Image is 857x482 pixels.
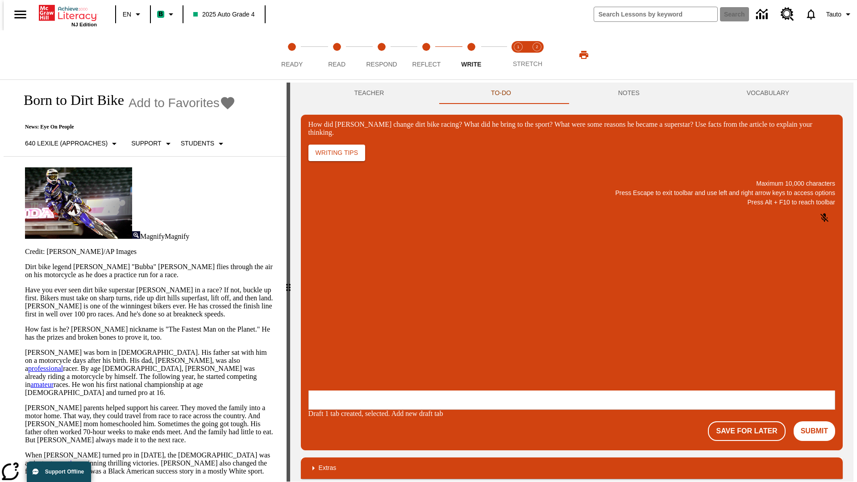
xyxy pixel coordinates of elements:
[4,7,130,23] p: One change [PERSON_NAME] brought to dirt bike racing was…
[14,92,124,108] h1: Born to Dirt Bike
[775,2,799,26] a: Resource Center, Will open in new tab
[826,10,841,19] span: Tauto
[132,231,140,239] img: Magnify
[181,139,214,148] p: Students
[28,365,63,372] a: professional
[319,463,337,473] p: Extras
[53,459,79,467] a: sensation
[308,198,835,207] p: Press Alt + F10 to reach toolbar
[412,61,441,68] span: Reflect
[71,22,97,27] span: NJ Edition
[308,410,835,418] div: Draft 1 tab created, selected. Add new draft tab
[193,10,255,19] span: 2025 Auto Grade 4
[45,469,84,475] span: Support Offline
[524,30,550,79] button: Stretch Respond step 2 of 2
[158,8,163,20] span: B
[177,136,230,152] button: Select Student
[301,83,438,104] button: Teacher
[129,95,236,111] button: Add to Favorites - Born to Dirt Bike
[25,451,276,475] p: When [PERSON_NAME] turned pro in [DATE], the [DEMOGRAPHIC_DATA] was an instant , winning thrillin...
[140,233,165,240] span: Magnify
[328,61,345,68] span: Read
[21,136,123,152] button: Select Lexile, 640 Lexile (Approaches)
[693,83,843,104] button: VOCABULARY
[536,45,538,49] text: 2
[400,30,452,79] button: Reflect step 4 of 5
[445,30,497,79] button: Write step 5 of 5
[131,139,161,148] p: Support
[311,30,362,79] button: Read step 2 of 5
[794,421,835,441] button: Submit
[308,179,835,188] p: Maximum 10,000 characters
[281,61,303,68] span: Ready
[154,6,180,22] button: Boost Class color is mint green. Change class color
[814,207,835,229] button: Click to activate and allow voice recognition
[565,83,693,104] button: NOTES
[25,167,132,239] img: Motocross racer James Stewart flies through the air on his dirt bike.
[751,2,775,27] a: Data Center
[165,233,189,240] span: Magnify
[119,6,147,22] button: Language: EN, Select a language
[437,83,565,104] button: TO-DO
[25,263,276,279] p: Dirt bike legend [PERSON_NAME] "Bubba" [PERSON_NAME] flies through the air on his motorcycle as h...
[128,136,177,152] button: Scaffolds, Support
[308,120,835,137] div: How did [PERSON_NAME] change dirt bike racing? What did he bring to the sport? What were some rea...
[513,60,542,67] span: STRETCH
[308,188,835,198] p: Press Escape to exit toolbar and use left and right arrow keys to access options
[4,83,287,477] div: reading
[25,404,276,444] p: [PERSON_NAME] parents helped support his career. They moved the family into a motor home. That wa...
[505,30,531,79] button: Stretch Read step 1 of 2
[301,457,843,479] div: Extras
[25,139,108,148] p: 640 Lexile (Approaches)
[356,30,408,79] button: Respond step 3 of 5
[25,248,276,256] p: Credit: [PERSON_NAME]/AP Images
[25,349,276,397] p: [PERSON_NAME] was born in [DEMOGRAPHIC_DATA]. His father sat with him on a motorcycle days after ...
[366,61,397,68] span: Respond
[4,7,130,23] body: How did Stewart change dirt bike racing? What did he bring to the sport? What were some reasons h...
[27,461,91,482] button: Support Offline
[570,47,598,63] button: Print
[123,10,131,19] span: EN
[799,3,823,26] a: Notifications
[708,421,785,441] button: Save For Later
[301,83,843,104] div: Instructional Panel Tabs
[308,145,365,161] button: Writing Tips
[7,1,33,28] button: Open side menu
[14,124,236,130] p: News: Eye On People
[290,83,853,482] div: activity
[266,30,318,79] button: Ready step 1 of 5
[461,61,481,68] span: Write
[594,7,717,21] input: search field
[129,96,220,110] span: Add to Favorites
[25,325,276,341] p: How fast is he? [PERSON_NAME] nickname is "The Fastest Man on the Planet." He has the prizes and ...
[39,3,97,27] div: Home
[25,286,276,318] p: Have you ever seen dirt bike superstar [PERSON_NAME] in a race? If not, buckle up first. Bikers m...
[517,45,519,49] text: 1
[30,381,54,388] a: amateur
[823,6,857,22] button: Profile/Settings
[287,83,290,482] div: Press Enter or Spacebar and then press right and left arrow keys to move the slider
